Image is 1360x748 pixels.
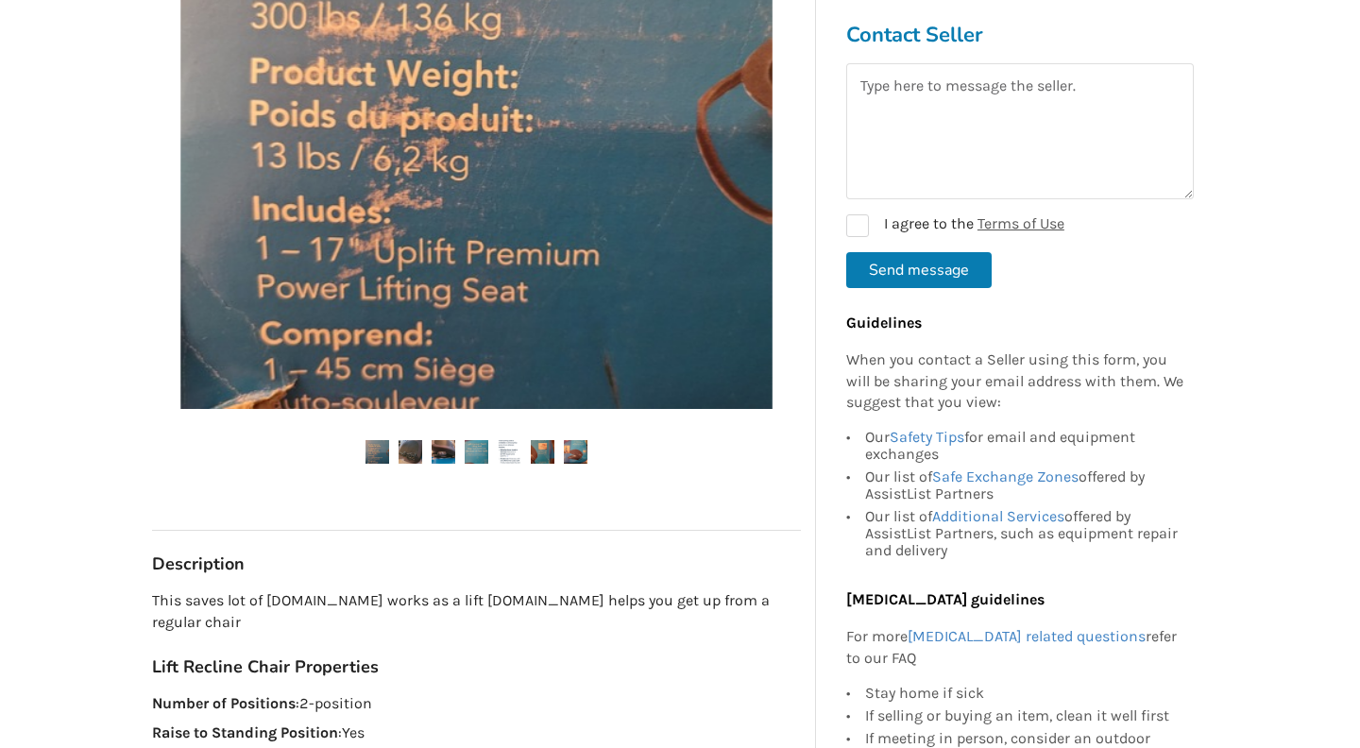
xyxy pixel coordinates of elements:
p: : 2-position [152,693,801,715]
b: Guidelines [846,314,922,331]
button: Send message [846,252,992,288]
img: uplift premium power lifting seat-lift recline chair-transfer aids-port moody-assistlist-listing [498,440,521,464]
h3: Contact Seller [846,22,1194,48]
a: [MEDICAL_DATA] related questions [908,628,1146,646]
strong: Number of Positions [152,694,296,712]
a: Safety Tips [890,429,964,447]
div: Our list of offered by AssistList Partners [865,467,1184,506]
div: If selling or buying an item, clean it well first [865,705,1184,727]
img: uplift premium power lifting seat-lift recline chair-transfer aids-port moody-assistlist-listing [399,440,422,464]
img: uplift premium power lifting seat-lift recline chair-transfer aids-port moody-assistlist-listing [531,440,554,464]
strong: Raise to Standing Position [152,723,338,741]
div: Stay home if sick [865,685,1184,705]
a: Safe Exchange Zones [932,468,1079,486]
h3: Description [152,553,801,575]
img: uplift premium power lifting seat-lift recline chair-transfer aids-port moody-assistlist-listing [564,440,587,464]
p: When you contact a Seller using this form, you will be sharing your email address with them. We s... [846,349,1184,415]
p: : Yes [152,722,801,744]
p: This saves lot of [DOMAIN_NAME] works as a lift [DOMAIN_NAME] helps you get up from a regular chair [152,590,801,634]
a: Additional Services [932,508,1064,526]
p: For more refer to our FAQ [846,627,1184,671]
div: Our for email and equipment exchanges [865,430,1184,467]
label: I agree to the [846,214,1064,237]
img: uplift premium power lifting seat-lift recline chair-transfer aids-port moody-assistlist-listing [432,440,455,464]
img: uplift premium power lifting seat-lift recline chair-transfer aids-port moody-assistlist-listing [465,440,488,464]
img: uplift premium power lifting seat-lift recline chair-transfer aids-port moody-assistlist-listing [365,440,389,464]
a: Terms of Use [977,214,1064,232]
div: Our list of offered by AssistList Partners, such as equipment repair and delivery [865,506,1184,560]
b: [MEDICAL_DATA] guidelines [846,591,1045,609]
h3: Lift Recline Chair Properties [152,656,801,678]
